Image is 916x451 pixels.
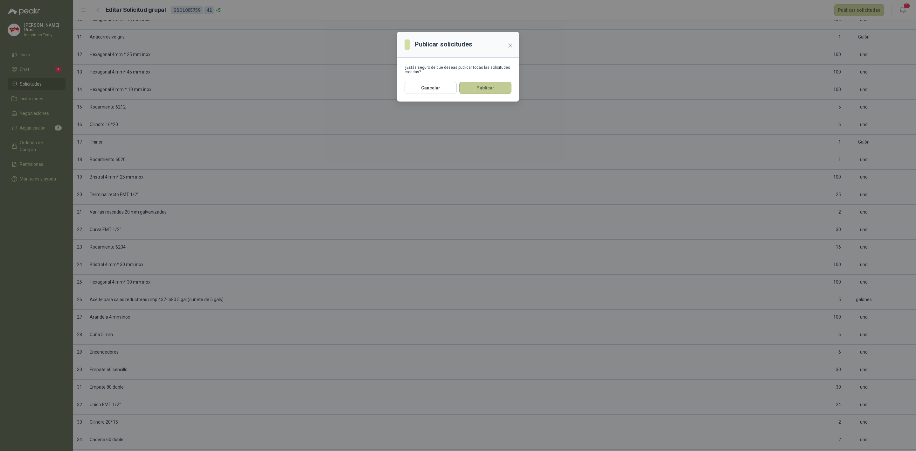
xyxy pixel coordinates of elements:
[459,82,511,94] button: Publicar
[505,40,515,51] button: Close
[508,43,513,48] span: close
[405,82,457,94] button: Cancelar
[405,65,511,74] div: ¿Estás seguro de que deseas publicar todas las solicitudes creadas?
[415,39,472,49] h3: Publicar solicitudes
